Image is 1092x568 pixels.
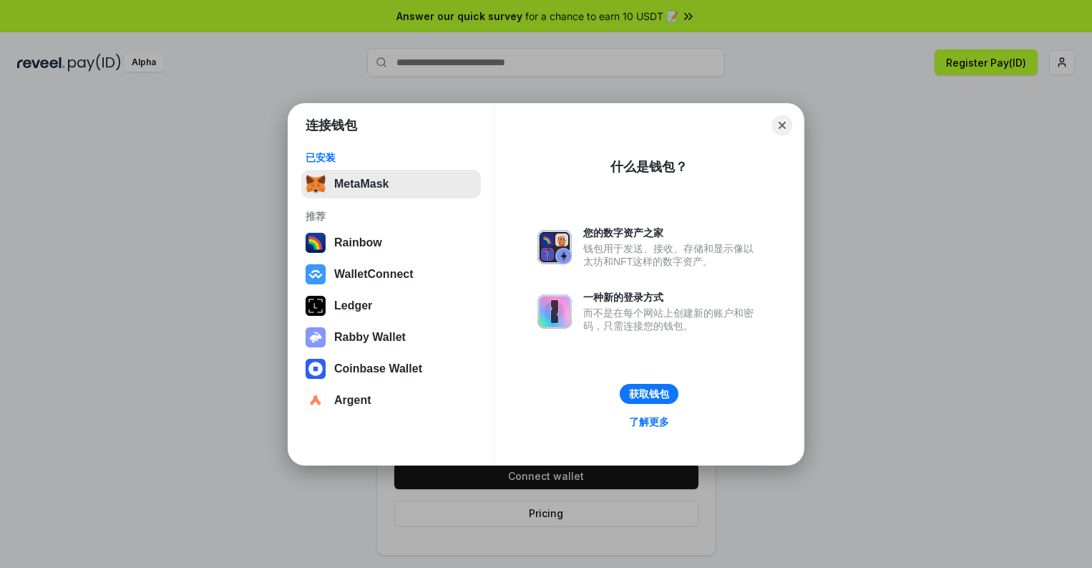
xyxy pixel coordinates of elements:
img: svg+xml,%3Csvg%20width%3D%2228%22%20height%3D%2228%22%20viewBox%3D%220%200%2028%2028%22%20fill%3D... [306,359,326,379]
div: Coinbase Wallet [334,362,422,375]
div: WalletConnect [334,268,414,281]
div: 了解更多 [629,415,669,428]
img: svg+xml,%3Csvg%20xmlns%3D%22http%3A%2F%2Fwww.w3.org%2F2000%2Fsvg%22%20fill%3D%22none%22%20viewBox... [306,327,326,347]
img: svg+xml,%3Csvg%20fill%3D%22none%22%20height%3D%2233%22%20viewBox%3D%220%200%2035%2033%22%20width%... [306,174,326,194]
div: 您的数字资产之家 [583,226,761,239]
div: Rainbow [334,236,382,249]
div: 一种新的登录方式 [583,291,761,304]
div: 什么是钱包？ [610,158,688,175]
button: Rabby Wallet [301,323,481,352]
div: 推荐 [306,210,477,223]
div: 钱包用于发送、接收、存储和显示像以太坊和NFT这样的数字资产。 [583,242,761,268]
img: svg+xml,%3Csvg%20width%3D%22120%22%20height%3D%22120%22%20viewBox%3D%220%200%20120%20120%22%20fil... [306,233,326,253]
h1: 连接钱包 [306,117,357,134]
button: Coinbase Wallet [301,355,481,383]
img: svg+xml,%3Csvg%20xmlns%3D%22http%3A%2F%2Fwww.w3.org%2F2000%2Fsvg%22%20fill%3D%22none%22%20viewBox... [537,294,572,329]
img: svg+xml,%3Csvg%20width%3D%2228%22%20height%3D%2228%22%20viewBox%3D%220%200%2028%2028%22%20fill%3D... [306,264,326,284]
button: Rainbow [301,228,481,257]
button: WalletConnect [301,260,481,289]
div: 已安装 [306,151,477,164]
img: svg+xml,%3Csvg%20xmlns%3D%22http%3A%2F%2Fwww.w3.org%2F2000%2Fsvg%22%20width%3D%2228%22%20height%3... [306,296,326,316]
button: 获取钱包 [620,384,678,404]
div: Rabby Wallet [334,331,406,344]
img: svg+xml,%3Csvg%20xmlns%3D%22http%3A%2F%2Fwww.w3.org%2F2000%2Fsvg%22%20fill%3D%22none%22%20viewBox... [537,230,572,264]
button: Ledger [301,292,481,320]
a: 了解更多 [620,413,678,431]
img: svg+xml,%3Csvg%20width%3D%2228%22%20height%3D%2228%22%20viewBox%3D%220%200%2028%2028%22%20fill%3D... [306,390,326,410]
button: Argent [301,386,481,415]
div: 而不是在每个网站上创建新的账户和密码，只需连接您的钱包。 [583,307,761,332]
button: Close [772,115,792,135]
div: 获取钱包 [629,388,669,400]
div: Ledger [334,299,372,312]
div: Argent [334,394,371,407]
button: MetaMask [301,170,481,198]
div: MetaMask [334,178,389,191]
